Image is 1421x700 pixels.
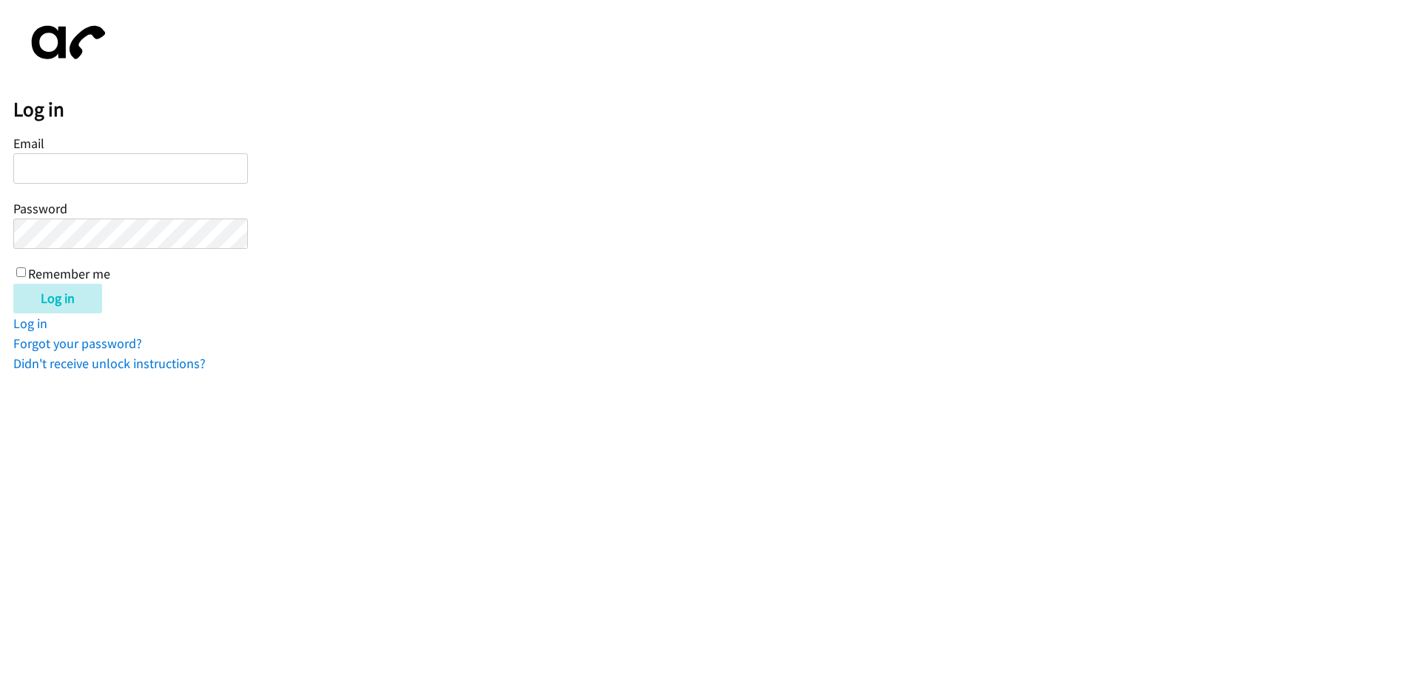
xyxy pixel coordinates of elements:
[13,13,117,72] img: aphone-8a226864a2ddd6a5e75d1ebefc011f4aa8f32683c2d82f3fb0802fe031f96514.svg
[13,200,67,217] label: Password
[13,355,206,372] a: Didn't receive unlock instructions?
[13,335,142,352] a: Forgot your password?
[13,315,47,332] a: Log in
[13,135,44,152] label: Email
[28,265,110,282] label: Remember me
[13,97,1421,122] h2: Log in
[13,284,102,313] input: Log in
